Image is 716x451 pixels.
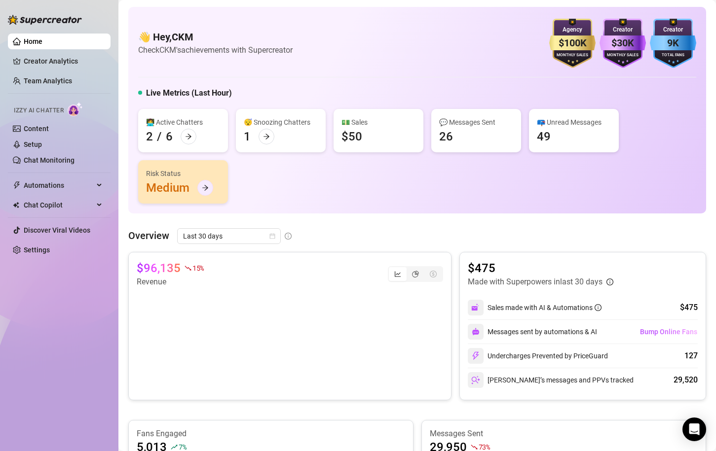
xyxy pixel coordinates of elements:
[13,181,21,189] span: thunderbolt
[471,444,478,451] span: fall
[595,304,602,311] span: info-circle
[14,106,64,115] span: Izzy AI Chatter
[341,117,415,128] div: 💵 Sales
[650,35,696,51] div: 9K
[24,177,94,193] span: Automations
[388,266,443,282] div: segmented control
[600,52,646,59] div: Monthly Sales
[183,229,275,243] span: Last 30 days
[650,25,696,35] div: Creator
[549,25,596,35] div: Agency
[263,133,270,140] span: arrow-right
[684,350,698,362] div: 127
[430,271,437,278] span: dollar-circle
[24,77,72,85] a: Team Analytics
[600,19,646,68] img: purple-badge-B9DA21FR.svg
[24,226,90,234] a: Discover Viral Videos
[137,260,181,276] article: $96,135
[468,324,597,340] div: Messages sent by automations & AI
[137,276,204,288] article: Revenue
[24,156,75,164] a: Chat Monitoring
[244,129,251,144] div: 1
[185,133,192,140] span: arrow-right
[137,428,405,439] article: Fans Engaged
[537,117,611,128] div: 📪 Unread Messages
[674,374,698,386] div: 29,520
[468,348,608,364] div: Undercharges Prevented by PriceGuard
[606,278,613,285] span: info-circle
[472,328,480,336] img: svg%3e
[166,129,173,144] div: 6
[285,233,292,240] span: info-circle
[24,125,49,133] a: Content
[202,184,209,191] span: arrow-right
[549,35,596,51] div: $100K
[24,246,50,254] a: Settings
[269,233,275,239] span: calendar
[439,117,513,128] div: 💬 Messages Sent
[146,129,153,144] div: 2
[412,271,419,278] span: pie-chart
[468,260,613,276] article: $475
[8,15,82,25] img: logo-BBDzfeDw.svg
[146,87,232,99] h5: Live Metrics (Last Hour)
[24,37,42,45] a: Home
[471,303,480,312] img: svg%3e
[192,263,204,273] span: 15 %
[128,228,169,243] article: Overview
[24,197,94,213] span: Chat Copilot
[471,351,480,360] img: svg%3e
[640,324,698,340] button: Bump Online Fans
[468,276,603,288] article: Made with Superpowers in last 30 days
[471,376,480,384] img: svg%3e
[468,372,634,388] div: [PERSON_NAME]’s messages and PPVs tracked
[650,19,696,68] img: blue-badge-DgoSNQY1.svg
[394,271,401,278] span: line-chart
[439,129,453,144] div: 26
[680,302,698,313] div: $475
[682,417,706,441] div: Open Intercom Messenger
[146,168,220,179] div: Risk Status
[24,140,42,148] a: Setup
[68,102,83,116] img: AI Chatter
[549,52,596,59] div: Monthly Sales
[171,444,178,451] span: rise
[24,53,103,69] a: Creator Analytics
[138,44,293,56] article: Check CKM's achievements with Supercreator
[13,202,19,208] img: Chat Copilot
[185,265,191,272] span: fall
[341,129,362,144] div: $50
[549,19,596,68] img: gold-badge-CigiZidd.svg
[430,428,698,439] article: Messages Sent
[640,328,697,336] span: Bump Online Fans
[537,129,551,144] div: 49
[488,302,602,313] div: Sales made with AI & Automations
[600,25,646,35] div: Creator
[138,30,293,44] h4: 👋 Hey, CKM
[600,35,646,51] div: $30K
[244,117,318,128] div: 😴 Snoozing Chatters
[146,117,220,128] div: 👩‍💻 Active Chatters
[650,52,696,59] div: Total Fans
